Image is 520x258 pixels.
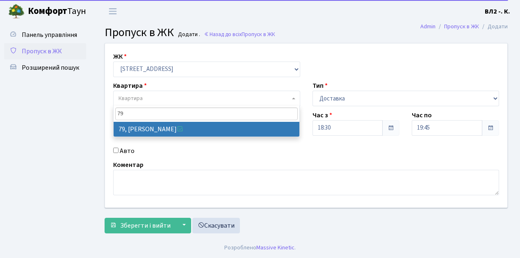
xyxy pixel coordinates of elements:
[120,146,135,156] label: Авто
[22,47,62,56] span: Пропуск в ЖК
[420,22,436,31] a: Admin
[408,18,520,35] nav: breadcrumb
[119,94,143,103] span: Квартира
[4,27,86,43] a: Панель управління
[113,160,144,170] label: Коментар
[479,22,508,31] li: Додати
[113,81,147,91] label: Квартира
[224,243,296,252] div: Розроблено .
[113,52,127,62] label: ЖК
[105,218,176,233] button: Зберегти і вийти
[412,110,432,120] label: Час по
[4,43,86,59] a: Пропуск в ЖК
[242,30,275,38] span: Пропуск в ЖК
[485,7,510,16] a: ВЛ2 -. К.
[103,5,123,18] button: Переключити навігацію
[120,221,171,230] span: Зберегти і вийти
[8,3,25,20] img: logo.png
[444,22,479,31] a: Пропуск в ЖК
[204,30,275,38] a: Назад до всіхПропуск в ЖК
[22,30,77,39] span: Панель управління
[28,5,67,18] b: Комфорт
[22,63,79,72] span: Розширений пошук
[192,218,240,233] a: Скасувати
[28,5,86,18] span: Таун
[312,110,332,120] label: Час з
[176,31,200,38] small: Додати .
[114,122,300,137] li: 79, [PERSON_NAME]
[256,243,294,252] a: Massive Kinetic
[105,24,174,41] span: Пропуск в ЖК
[312,81,328,91] label: Тип
[4,59,86,76] a: Розширений пошук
